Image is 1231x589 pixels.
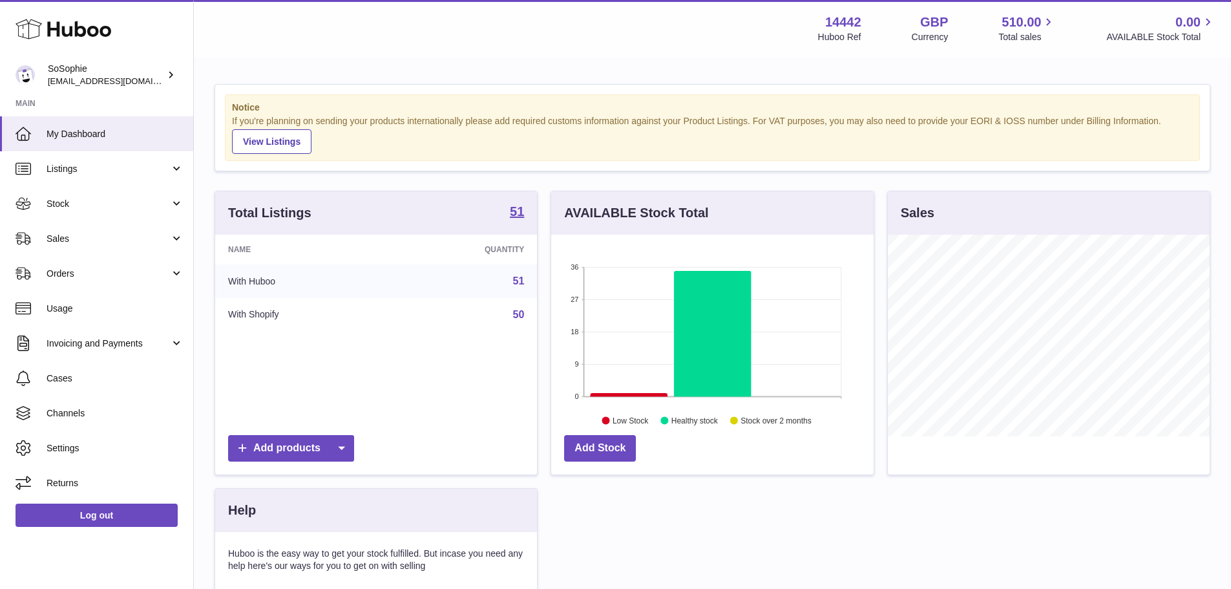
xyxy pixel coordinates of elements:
[47,407,184,420] span: Channels
[901,204,934,222] h3: Sales
[741,416,812,425] text: Stock over 2 months
[510,205,524,220] a: 51
[48,76,190,86] span: [EMAIL_ADDRESS][DOMAIN_NAME]
[16,504,178,527] a: Log out
[232,115,1193,154] div: If you're planning on sending your products internationally please add required customs informati...
[513,275,525,286] a: 51
[47,372,184,385] span: Cases
[571,263,579,271] text: 36
[47,198,170,210] span: Stock
[920,14,948,31] strong: GBP
[912,31,949,43] div: Currency
[232,102,1193,114] strong: Notice
[571,328,579,336] text: 18
[215,235,389,264] th: Name
[998,14,1056,43] a: 510.00 Total sales
[671,416,719,425] text: Healthy stock
[228,435,354,462] a: Add products
[564,435,636,462] a: Add Stock
[47,233,170,245] span: Sales
[47,163,170,175] span: Listings
[575,392,579,400] text: 0
[47,303,184,315] span: Usage
[1175,14,1201,31] span: 0.00
[47,268,170,280] span: Orders
[613,416,649,425] text: Low Stock
[215,264,389,298] td: With Huboo
[510,205,524,218] strong: 51
[575,360,579,368] text: 9
[571,295,579,303] text: 27
[47,337,170,350] span: Invoicing and Payments
[1002,14,1041,31] span: 510.00
[228,548,524,572] p: Huboo is the easy way to get your stock fulfilled. But incase you need any help here's our ways f...
[228,502,256,519] h3: Help
[818,31,861,43] div: Huboo Ref
[47,442,184,455] span: Settings
[1106,14,1215,43] a: 0.00 AVAILABLE Stock Total
[47,477,184,489] span: Returns
[389,235,538,264] th: Quantity
[513,309,525,320] a: 50
[48,63,164,87] div: SoSophie
[1106,31,1215,43] span: AVAILABLE Stock Total
[232,129,311,154] a: View Listings
[998,31,1056,43] span: Total sales
[47,128,184,140] span: My Dashboard
[215,298,389,332] td: With Shopify
[16,65,35,85] img: internalAdmin-14442@internal.huboo.com
[825,14,861,31] strong: 14442
[228,204,311,222] h3: Total Listings
[564,204,708,222] h3: AVAILABLE Stock Total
